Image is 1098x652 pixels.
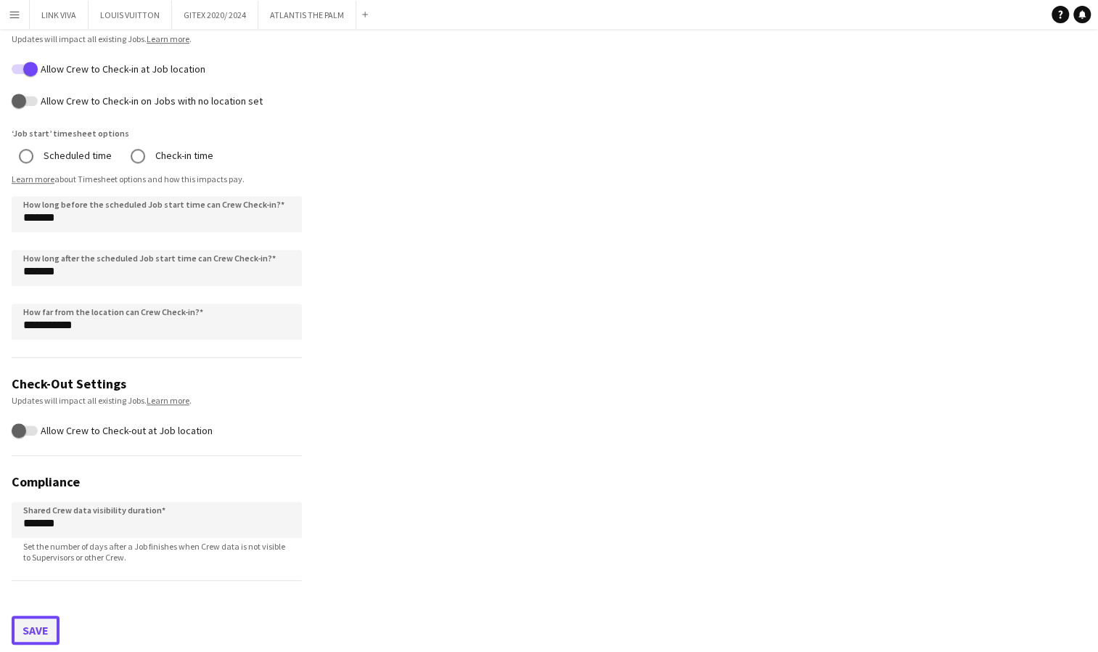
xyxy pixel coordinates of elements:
[172,1,258,29] button: GITEX 2020/ 2024
[12,174,54,184] a: Learn more
[41,144,112,167] label: Scheduled time
[12,616,60,645] button: Save
[147,395,189,406] a: Learn more
[12,128,129,139] label: ‘Job start’ timesheet options
[12,33,302,44] div: Updates will impact all existing Jobs. .
[89,1,172,29] button: LOUIS VUITTON
[30,1,89,29] button: LINK VIVA
[147,33,189,44] a: Learn more
[258,1,356,29] button: ATLANTIS THE PALM
[12,375,302,392] h3: Check-Out Settings
[38,95,263,107] label: Allow Crew to Check-in on Jobs with no location set
[152,144,213,167] label: Check-in time
[38,424,213,436] label: Allow Crew to Check-out at Job location
[12,473,302,490] h3: Compliance
[12,541,302,563] span: Set the number of days after a Job finishes when Crew data is not visible to Supervisors or other...
[12,395,302,406] div: Updates will impact all existing Jobs. .
[38,62,205,74] label: Allow Crew to Check-in at Job location
[12,174,302,184] div: about Timesheet options and how this impacts pay.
